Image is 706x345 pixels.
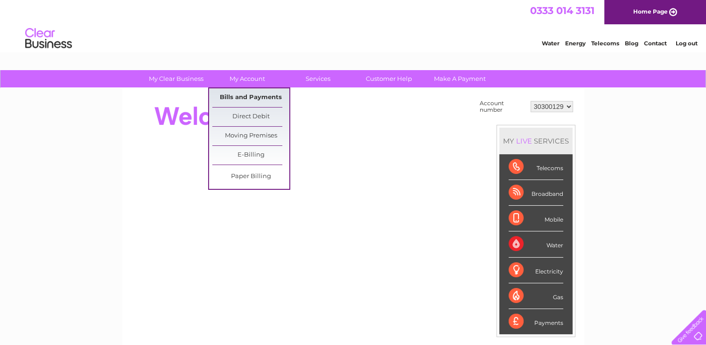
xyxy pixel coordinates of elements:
div: Clear Business is a trading name of Verastar Limited (registered in [GEOGRAPHIC_DATA] No. 3667643... [133,5,574,45]
div: Broadband [509,180,563,206]
div: Water [509,231,563,257]
a: Services [280,70,356,87]
a: 0333 014 3131 [530,5,594,16]
a: Paper Billing [212,167,289,186]
a: Make A Payment [421,70,498,87]
a: Log out [675,40,697,47]
div: Electricity [509,258,563,283]
div: Telecoms [509,154,563,180]
a: Moving Premises [212,127,289,145]
a: Water [542,40,559,47]
img: logo.png [25,24,72,53]
div: LIVE [514,137,534,145]
div: Payments [509,309,563,334]
a: Energy [565,40,586,47]
a: Contact [644,40,667,47]
div: Gas [509,283,563,309]
a: My Clear Business [138,70,215,87]
a: Telecoms [591,40,619,47]
a: E-Billing [212,146,289,165]
a: Blog [625,40,638,47]
a: My Account [209,70,286,87]
a: Bills and Payments [212,88,289,107]
a: Customer Help [350,70,427,87]
td: Account number [477,98,528,115]
a: Direct Debit [212,108,289,126]
div: MY SERVICES [499,128,573,154]
div: Mobile [509,206,563,231]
